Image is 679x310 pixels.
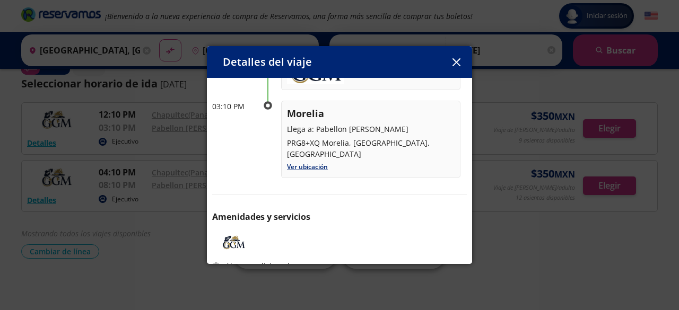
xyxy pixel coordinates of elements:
a: Ver ubicación [287,162,328,171]
p: Detalles del viaje [223,54,312,70]
p: PRG8+XQ Morelia, [GEOGRAPHIC_DATA], [GEOGRAPHIC_DATA] [287,137,455,160]
img: GGM TRANSPORTES EJECUTIVOS [212,234,255,250]
p: 03:10 PM [212,101,255,112]
p: Llega a: Pabellon [PERSON_NAME] [287,123,455,135]
p: Aire acondicionado [225,260,294,271]
p: Amenidades y servicios [212,210,467,223]
p: Morelia [287,107,455,121]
